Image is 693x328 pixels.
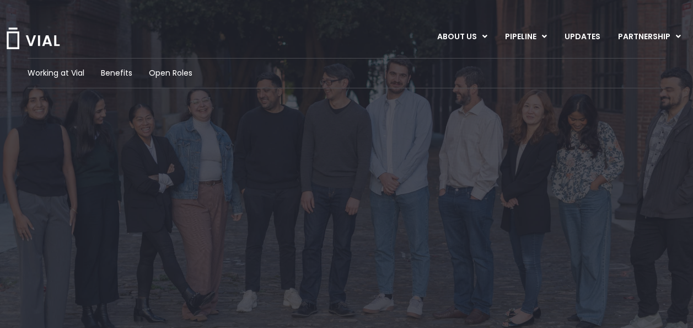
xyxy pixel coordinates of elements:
a: ABOUT USMenu Toggle [428,28,496,46]
a: Working at Vial [28,67,84,79]
a: UPDATES [556,28,609,46]
a: Open Roles [149,67,192,79]
a: Benefits [101,67,132,79]
a: PARTNERSHIPMenu Toggle [609,28,690,46]
a: PIPELINEMenu Toggle [496,28,555,46]
img: Vial Logo [6,28,61,49]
